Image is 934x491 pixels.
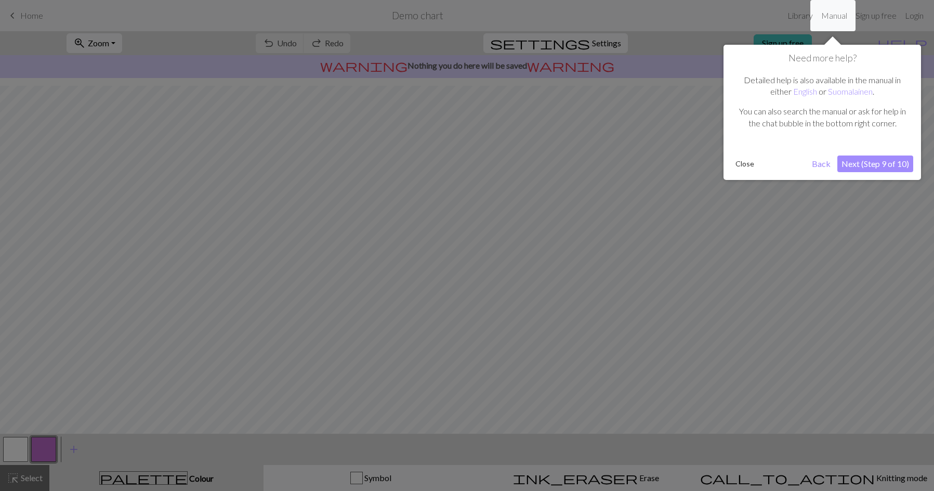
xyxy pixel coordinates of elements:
a: English [793,86,817,96]
a: Suomalainen [828,86,873,96]
h1: Need more help? [731,53,913,64]
button: Close [731,156,758,172]
button: Next (Step 9 of 10) [837,156,913,172]
button: Back [808,156,835,172]
div: Need more help? [723,45,921,180]
p: Detailed help is also available in the manual in either or . [736,74,908,98]
p: You can also search the manual or ask for help in the chat bubble in the bottom right corner. [736,106,908,129]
